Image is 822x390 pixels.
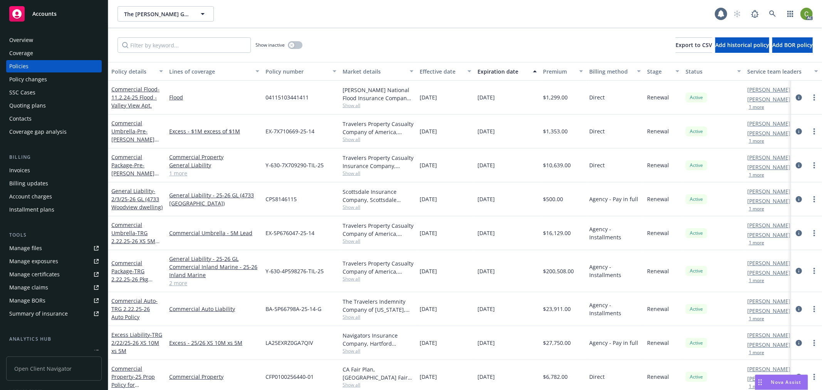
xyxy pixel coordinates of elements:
span: Show all [343,382,414,388]
a: Commercial Auto [111,297,158,321]
span: Active [689,373,704,380]
a: Excess - 25/26 XS 10M xs 5M [169,339,259,347]
div: Billing [6,153,102,161]
a: Manage BORs [6,294,102,307]
a: circleInformation [794,266,804,276]
a: Policies [6,60,102,72]
a: Commercial Property [169,153,259,161]
button: Stage [644,62,682,81]
span: Export to CSV [676,41,712,49]
a: Commercial Umbrella [111,221,155,253]
div: Overview [9,34,33,46]
span: [DATE] [420,127,437,135]
span: 04115103441411 [266,93,309,101]
a: General Liability - 25-26 GL [169,255,259,263]
span: Direct [589,93,605,101]
button: Add BOR policy [772,37,813,53]
a: [PERSON_NAME] [747,129,790,137]
span: Direct [589,161,605,169]
span: Active [689,128,704,135]
button: Nova Assist [755,375,808,390]
button: 1 more [749,350,764,355]
div: Summary of insurance [9,308,68,320]
span: Show all [343,314,414,320]
a: Contacts [6,113,102,125]
div: Coverage [9,47,33,59]
a: General Liability - 25-26 GL (4733 [GEOGRAPHIC_DATA]) [169,191,259,207]
span: $500.00 [543,195,563,203]
a: Manage certificates [6,268,102,281]
span: Nova Assist [771,379,802,385]
span: Active [689,94,704,101]
a: [PERSON_NAME] [747,307,790,315]
button: Billing method [586,62,644,81]
button: Add historical policy [715,37,769,53]
div: Market details [343,67,405,76]
a: [PERSON_NAME] [747,221,790,229]
span: Renewal [647,373,669,381]
a: SSC Cases [6,86,102,99]
a: [PERSON_NAME] [747,341,790,349]
a: more [810,161,819,170]
span: Active [689,267,704,274]
span: [DATE] [477,127,495,135]
div: Manage files [9,242,42,254]
span: [DATE] [420,229,437,237]
a: Manage exposures [6,255,102,267]
div: Drag to move [755,375,765,390]
span: Show all [343,238,414,244]
a: Manage files [6,242,102,254]
a: Excess - $1M excess of $1M [169,127,259,135]
div: Premium [543,67,575,76]
div: Navigators Insurance Company, Hartford Insurance Group [343,331,414,348]
span: Add BOR policy [772,41,813,49]
a: more [810,266,819,276]
span: [DATE] [477,267,495,275]
a: more [810,338,819,348]
span: Active [689,230,704,237]
span: Renewal [647,339,669,347]
div: Service team leaders [747,67,810,76]
a: circleInformation [794,304,804,314]
span: [DATE] [477,305,495,313]
span: LA25EXRZ0GA7QIV [266,339,313,347]
a: Commercial Flood [111,86,160,109]
span: $1,353.00 [543,127,568,135]
div: Billing updates [9,177,48,190]
a: Excess Liability [111,331,162,355]
div: Loss summary generator [9,346,73,358]
a: [PERSON_NAME] [747,365,790,373]
span: Active [689,162,704,169]
div: CA Fair Plan, [GEOGRAPHIC_DATA] Fair plan [343,365,414,382]
span: EX-5P676047-25-14 [266,229,314,237]
button: Lines of coverage [166,62,262,81]
div: Manage claims [9,281,48,294]
a: [PERSON_NAME] [747,259,790,267]
a: more [810,372,819,382]
a: General Liability [169,161,259,169]
span: [DATE] [420,305,437,313]
span: Renewal [647,161,669,169]
span: Renewal [647,93,669,101]
div: Invoices [9,164,30,177]
div: Policy changes [9,73,47,86]
span: The [PERSON_NAME] Group of Companies [124,10,191,18]
span: [DATE] [420,339,437,347]
a: circleInformation [794,195,804,204]
span: Show all [343,204,414,210]
a: [PERSON_NAME] [747,86,790,94]
a: [PERSON_NAME] [747,95,790,103]
div: Travelers Property Casualty Company of America, Travelers Insurance [343,222,414,238]
span: - 2/3/25-26 GL (4733 Woodview dwelling) [111,187,163,211]
span: Show all [343,102,414,109]
a: Commercial Package [111,153,155,193]
button: Export to CSV [676,37,712,53]
div: Billing method [589,67,632,76]
span: Renewal [647,127,669,135]
span: Open Client Navigator [6,356,102,381]
span: $27,750.00 [543,339,571,347]
span: [DATE] [477,93,495,101]
a: 1 more [169,169,259,177]
a: circleInformation [794,161,804,170]
span: Agency - Installments [589,225,641,241]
